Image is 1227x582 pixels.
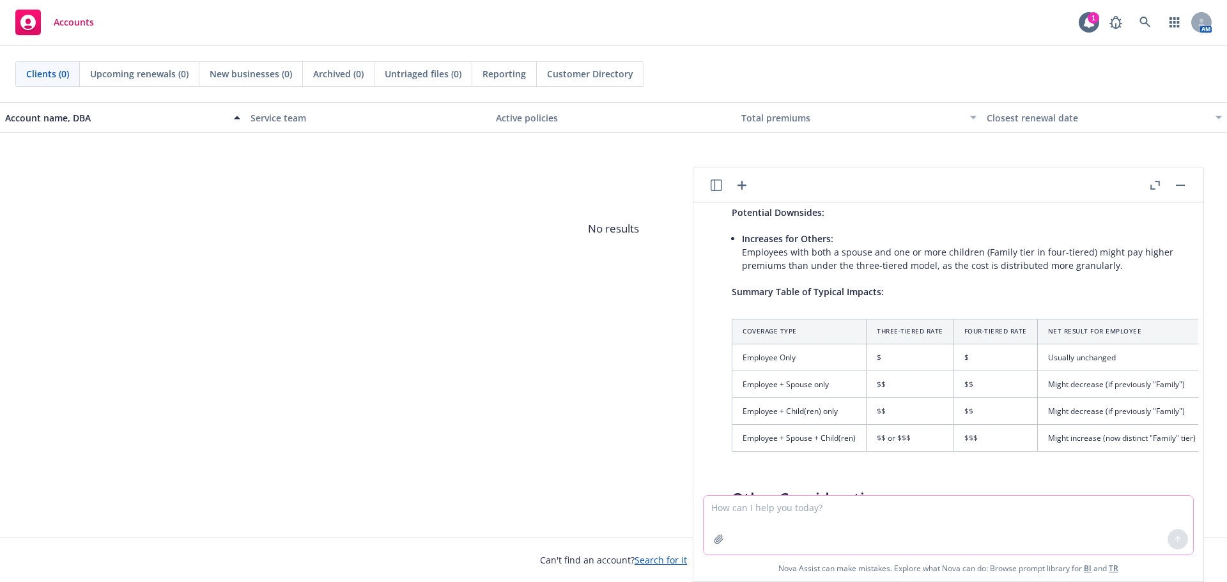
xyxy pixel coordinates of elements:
[547,67,633,80] span: Customer Directory
[313,67,364,80] span: Archived (0)
[1037,424,1206,451] td: Might increase (now distinct "Family" tier)
[10,4,99,40] a: Accounts
[1037,397,1206,424] td: Might decrease (if previously "Family")
[1103,10,1129,35] a: Report a Bug
[732,319,867,344] th: Coverage Type
[385,67,461,80] span: Untriaged files (0)
[736,102,982,133] button: Total premiums
[732,286,884,298] span: Summary Table of Typical Impacts:
[867,397,954,424] td: $$
[778,555,1118,581] span: Nova Assist can make mistakes. Explore what Nova can do: Browse prompt library for and
[26,67,69,80] span: Clients (0)
[496,111,731,125] div: Active policies
[987,111,1208,125] div: Closest renewal date
[635,554,687,566] a: Search for it
[953,344,1037,371] td: $
[251,111,486,125] div: Service team
[741,111,962,125] div: Total premiums
[245,102,491,133] button: Service team
[1084,563,1092,574] a: BI
[982,102,1227,133] button: Closest renewal date
[1037,371,1206,397] td: Might decrease (if previously "Family")
[1132,10,1158,35] a: Search
[867,319,954,344] th: Three-Tiered Rate
[1037,319,1206,344] th: Net Result for Employee
[742,229,1207,275] li: Employees with both a spouse and one or more children (Family tier in four-tiered) might pay high...
[953,319,1037,344] th: Four-Tiered Rate
[1088,12,1099,24] div: 1
[867,424,954,451] td: $$ or $$$
[491,102,736,133] button: Active policies
[953,371,1037,397] td: $$
[482,67,526,80] span: Reporting
[540,553,687,567] span: Can't find an account?
[1037,344,1206,371] td: Usually unchanged
[5,111,226,125] div: Account name, DBA
[732,397,867,424] td: Employee + Child(ren) only
[732,344,867,371] td: Employee Only
[732,424,867,451] td: Employee + Spouse + Child(ren)
[732,487,1207,509] h3: Other Considerations
[732,371,867,397] td: Employee + Spouse only
[210,67,292,80] span: New businesses (0)
[54,17,94,27] span: Accounts
[732,206,824,218] span: Potential Downsides:
[867,344,954,371] td: $
[867,371,954,397] td: $$
[953,424,1037,451] td: $$$
[953,397,1037,424] td: $$
[90,67,189,80] span: Upcoming renewals (0)
[742,233,833,245] span: Increases for Others:
[1109,563,1118,574] a: TR
[1162,10,1187,35] a: Switch app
